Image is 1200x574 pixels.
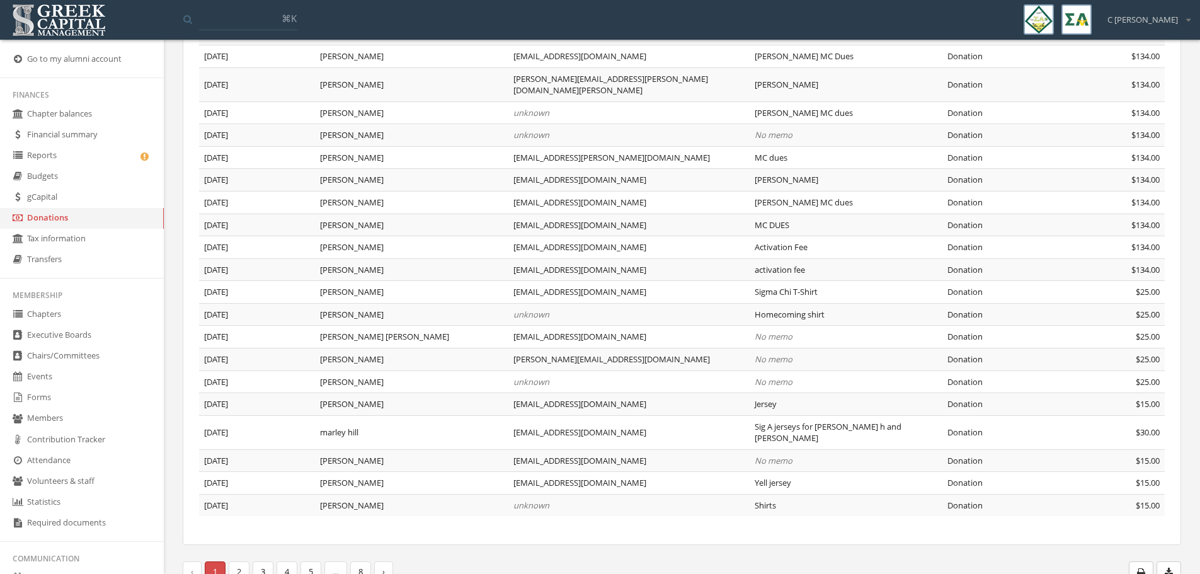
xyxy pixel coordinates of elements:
[942,258,1068,281] td: Donation
[508,192,750,214] td: [EMAIL_ADDRESS][DOMAIN_NAME]
[315,472,508,495] td: [PERSON_NAME]
[199,472,315,495] td: [DATE]
[315,169,508,192] td: [PERSON_NAME]
[315,303,508,326] td: [PERSON_NAME]
[942,472,1068,495] td: Donation
[750,281,943,304] td: Sigma Chi T-Shirt
[199,146,315,169] td: [DATE]
[508,146,750,169] td: [EMAIL_ADDRESS][PERSON_NAME][DOMAIN_NAME]
[750,415,943,449] td: Sig A jerseys for [PERSON_NAME] h and [PERSON_NAME]
[315,494,508,516] td: [PERSON_NAME]
[508,214,750,236] td: [EMAIL_ADDRESS][DOMAIN_NAME]
[199,101,315,124] td: [DATE]
[508,393,750,416] td: [EMAIL_ADDRESS][DOMAIN_NAME]
[1131,174,1160,185] span: $134.00
[199,281,315,304] td: [DATE]
[199,45,315,68] td: [DATE]
[942,214,1068,236] td: Donation
[755,376,792,387] span: No memo
[1131,219,1160,231] span: $134.00
[1099,4,1191,26] div: C [PERSON_NAME]
[1136,286,1160,297] span: $25.00
[508,348,750,370] td: [PERSON_NAME][EMAIL_ADDRESS][DOMAIN_NAME]
[199,192,315,214] td: [DATE]
[750,101,943,124] td: [PERSON_NAME] MC dues
[199,169,315,192] td: [DATE]
[199,67,315,101] td: [DATE]
[315,124,508,147] td: [PERSON_NAME]
[942,124,1068,147] td: Donation
[942,415,1068,449] td: Donation
[199,326,315,348] td: [DATE]
[750,169,943,192] td: [PERSON_NAME]
[315,393,508,416] td: [PERSON_NAME]
[315,449,508,472] td: [PERSON_NAME]
[315,281,508,304] td: [PERSON_NAME]
[942,326,1068,348] td: Donation
[315,101,508,124] td: [PERSON_NAME]
[199,348,315,370] td: [DATE]
[199,415,315,449] td: [DATE]
[1131,241,1160,253] span: $134.00
[942,449,1068,472] td: Donation
[942,303,1068,326] td: Donation
[750,472,943,495] td: Yell jersey
[1136,500,1160,511] span: $15.00
[315,67,508,101] td: [PERSON_NAME]
[1131,50,1160,62] span: $134.00
[750,494,943,516] td: Shirts
[508,45,750,68] td: [EMAIL_ADDRESS][DOMAIN_NAME]
[315,415,508,449] td: marley hill
[199,258,315,281] td: [DATE]
[755,353,792,365] span: No memo
[199,494,315,516] td: [DATE]
[1131,79,1160,90] span: $134.00
[1131,107,1160,118] span: $134.00
[199,214,315,236] td: [DATE]
[1136,309,1160,320] span: $25.00
[315,214,508,236] td: [PERSON_NAME]
[750,303,943,326] td: Homecoming shirt
[755,129,792,141] span: No memo
[513,376,549,387] em: unknown
[942,45,1068,68] td: Donation
[755,455,792,466] span: No memo
[1131,264,1160,275] span: $134.00
[750,45,943,68] td: [PERSON_NAME] MC Dues
[750,146,943,169] td: MC dues
[508,169,750,192] td: [EMAIL_ADDRESS][DOMAIN_NAME]
[942,393,1068,416] td: Donation
[315,326,508,348] td: [PERSON_NAME] [PERSON_NAME]
[750,214,943,236] td: MC DUES
[513,500,549,511] em: unknown
[942,348,1068,370] td: Donation
[315,146,508,169] td: [PERSON_NAME]
[1136,427,1160,438] span: $30.00
[508,326,750,348] td: [EMAIL_ADDRESS][DOMAIN_NAME]
[1107,14,1178,26] span: C [PERSON_NAME]
[1136,331,1160,342] span: $25.00
[1131,197,1160,208] span: $134.00
[750,67,943,101] td: [PERSON_NAME]
[942,370,1068,393] td: Donation
[942,281,1068,304] td: Donation
[750,192,943,214] td: [PERSON_NAME] MC dues
[513,129,549,141] em: unknown
[508,67,750,101] td: [PERSON_NAME][EMAIL_ADDRESS][PERSON_NAME][DOMAIN_NAME][PERSON_NAME]
[942,192,1068,214] td: Donation
[508,281,750,304] td: [EMAIL_ADDRESS][DOMAIN_NAME]
[942,67,1068,101] td: Donation
[199,449,315,472] td: [DATE]
[508,415,750,449] td: [EMAIL_ADDRESS][DOMAIN_NAME]
[1136,455,1160,466] span: $15.00
[315,348,508,370] td: [PERSON_NAME]
[508,449,750,472] td: [EMAIL_ADDRESS][DOMAIN_NAME]
[942,169,1068,192] td: Donation
[942,236,1068,259] td: Donation
[942,101,1068,124] td: Donation
[750,236,943,259] td: Activation Fee
[1131,129,1160,141] span: $134.00
[282,12,297,25] span: ⌘K
[750,258,943,281] td: activation fee
[1131,152,1160,163] span: $134.00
